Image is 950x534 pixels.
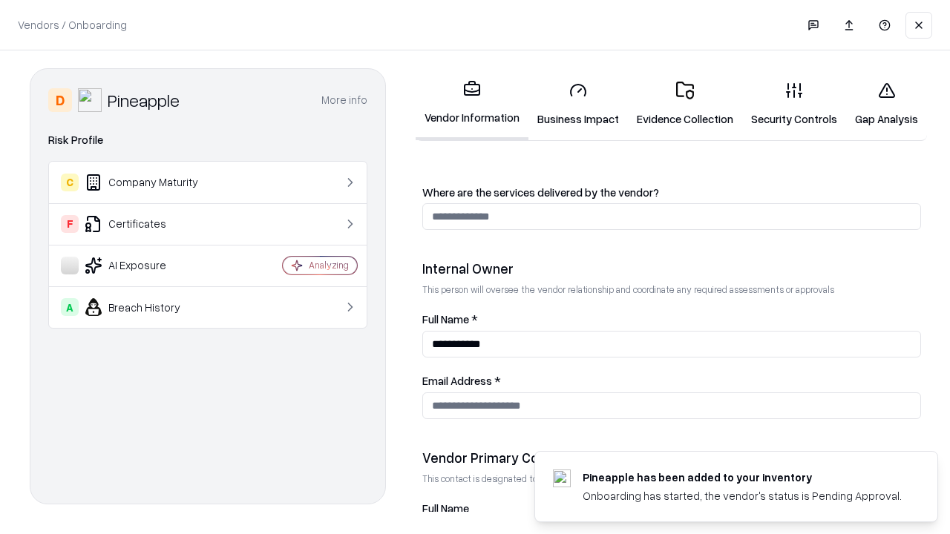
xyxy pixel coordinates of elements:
[846,70,927,139] a: Gap Analysis
[61,298,79,316] div: A
[583,488,902,504] div: Onboarding has started, the vendor's status is Pending Approval.
[61,215,238,233] div: Certificates
[78,88,102,112] img: Pineapple
[48,88,72,112] div: D
[422,187,921,198] label: Where are the services delivered by the vendor?
[628,70,742,139] a: Evidence Collection
[416,68,528,140] a: Vendor Information
[422,283,921,296] p: This person will oversee the vendor relationship and coordinate any required assessments or appro...
[61,257,238,274] div: AI Exposure
[422,260,921,277] div: Internal Owner
[422,472,921,485] p: This contact is designated to receive the assessment request from Shift
[309,259,349,271] div: Analyzing
[422,375,921,386] label: Email Address *
[583,469,902,485] div: Pineapple has been added to your inventory
[422,449,921,467] div: Vendor Primary Contact
[422,503,921,514] label: Full Name
[321,87,367,113] button: More info
[61,174,238,191] div: Company Maturity
[61,298,238,316] div: Breach History
[18,17,127,33] p: Vendors / Onboarding
[528,70,628,139] a: Business Impact
[108,88,180,112] div: Pineapple
[61,215,79,233] div: F
[61,174,79,191] div: C
[48,131,367,149] div: Risk Profile
[742,70,846,139] a: Security Controls
[553,469,571,487] img: pineappleenergy.com
[422,314,921,325] label: Full Name *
